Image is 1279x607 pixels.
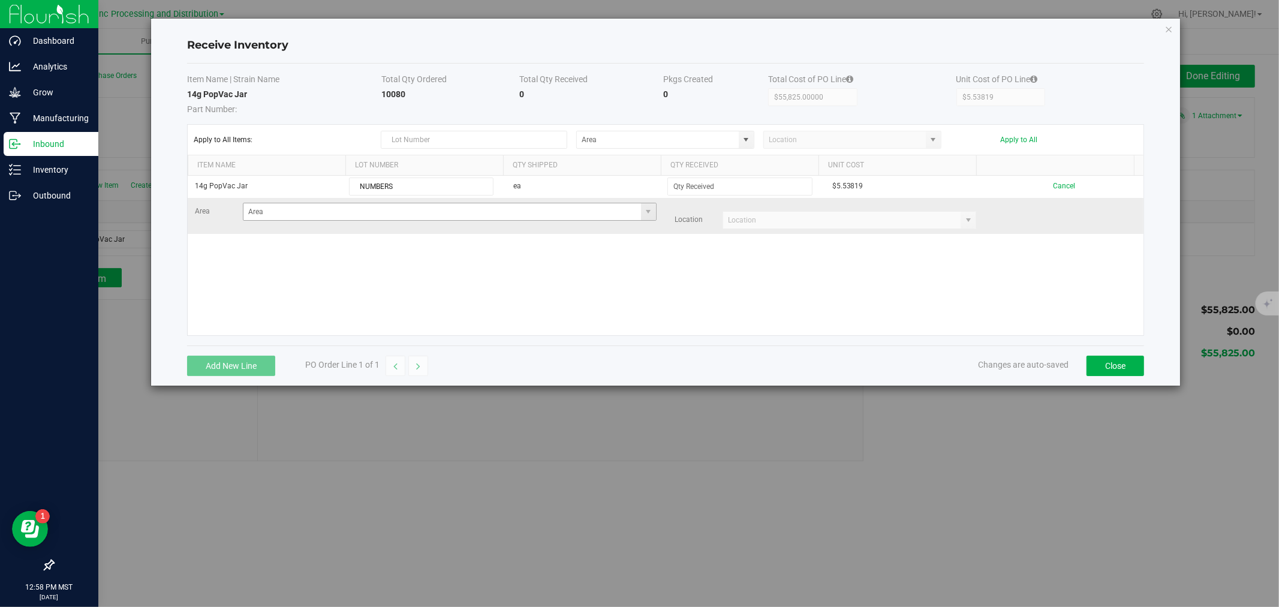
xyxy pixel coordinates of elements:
[21,137,93,151] p: Inbound
[35,509,50,524] iframe: Resource center unread badge
[9,61,21,73] inline-svg: Analytics
[519,89,524,99] strong: 0
[978,360,1069,369] span: Changes are auto-saved
[243,203,641,220] input: Area
[305,360,380,369] span: PO Order Line 1 of 1
[663,89,668,99] strong: 0
[956,73,1145,88] th: Unit Cost of PO Line
[668,178,812,195] input: Qty Received
[187,104,237,114] span: Part Number:
[506,176,666,198] td: ea
[1001,136,1038,144] button: Apply to All
[663,73,768,88] th: Pkgs Created
[9,164,21,176] inline-svg: Inventory
[503,155,661,176] th: Qty Shipped
[9,190,21,202] inline-svg: Outbound
[1087,356,1144,376] button: Close
[9,112,21,124] inline-svg: Manufacturing
[21,188,93,203] p: Outbound
[825,176,985,198] td: $5.53819
[21,85,93,100] p: Grow
[577,131,739,148] input: Area
[21,111,93,125] p: Manufacturing
[21,34,93,48] p: Dashboard
[349,178,494,196] input: Lot Number
[1165,22,1173,36] button: Close modal
[5,593,93,602] p: [DATE]
[12,511,48,547] iframe: Resource center
[188,155,345,176] th: Item Name
[9,138,21,150] inline-svg: Inbound
[661,155,818,176] th: Qty Received
[195,206,243,217] label: Area
[1031,75,1038,83] i: Specifying a total cost will update all item costs.
[194,136,372,144] span: Apply to All Items:
[187,89,247,99] strong: 14g PopVac Jar
[187,356,275,376] button: Add New Line
[9,86,21,98] inline-svg: Grow
[21,163,93,177] p: Inventory
[1053,181,1075,192] button: Cancel
[5,582,93,593] p: 12:58 PM MST
[381,89,405,99] strong: 10080
[9,35,21,47] inline-svg: Dashboard
[519,73,663,88] th: Total Qty Received
[846,75,853,83] i: Specifying a total cost will update all item costs.
[188,176,347,198] td: 14g PopVac Jar
[381,131,568,149] input: Lot Number
[675,214,723,226] label: Location
[187,73,382,88] th: Item Name | Strain Name
[818,155,976,176] th: Unit Cost
[768,73,956,88] th: Total Cost of PO Line
[345,155,503,176] th: Lot Number
[187,38,1144,53] h4: Receive Inventory
[21,59,93,74] p: Analytics
[381,73,519,88] th: Total Qty Ordered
